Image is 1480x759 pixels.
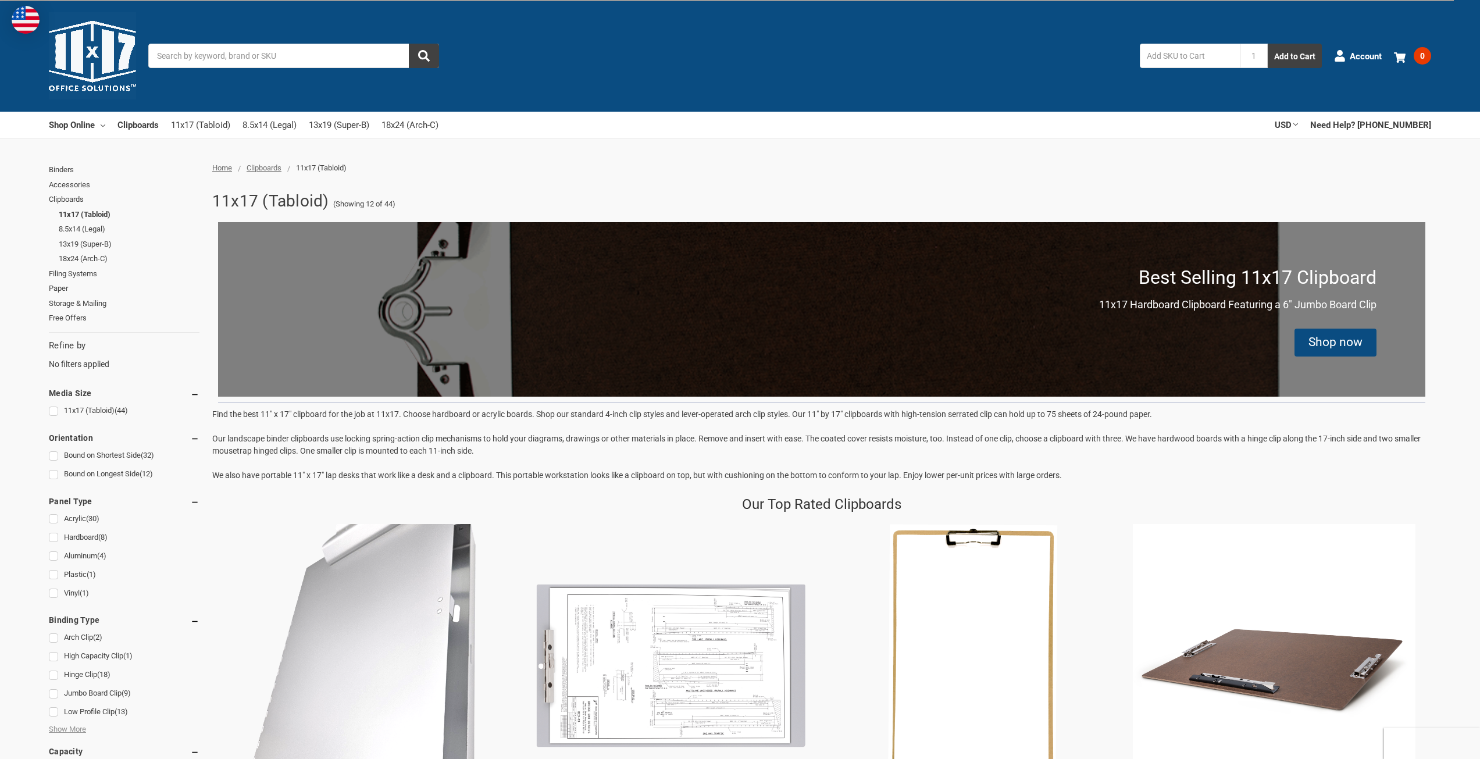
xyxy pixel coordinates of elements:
a: Plastic [49,567,199,583]
a: Clipboards [49,192,199,207]
h5: Binding Type [49,613,199,627]
h5: Refine by [49,339,199,352]
span: (9) [122,689,131,697]
h5: Panel Type [49,494,199,508]
span: (2) [93,633,102,642]
div: No filters applied [49,339,199,370]
a: Paper [49,281,199,296]
img: 11x17.com [49,12,136,99]
span: Find the best 11" x 17" clipboard for the job at 11x17. Choose hardboard or acrylic boards. Shop ... [212,409,1152,419]
span: (12) [140,469,153,478]
a: Account [1334,41,1382,71]
a: Aluminum [49,548,199,564]
span: (4) [97,551,106,560]
a: 11x17 (Tabloid) [59,207,199,222]
a: Home [212,163,232,172]
span: (44) [115,406,128,415]
h5: Orientation [49,431,199,445]
a: Filing Systems [49,266,199,281]
a: Shop Online [49,112,105,137]
h5: Capacity [49,744,199,758]
a: Hinge Clip [49,667,199,683]
a: 8.5x14 (Legal) [242,112,297,138]
a: USD [1275,112,1298,137]
span: (8) [98,533,108,541]
a: Bound on Longest Side [49,466,199,482]
a: 13x19 (Super-B) [309,112,369,138]
input: Search by keyword, brand or SKU [148,44,439,68]
span: Our landscape binder clipboards use locking spring-action clip mechanisms to hold your diagrams, ... [212,434,1421,455]
a: High Capacity Clip [49,648,199,664]
span: (1) [87,570,96,579]
span: (30) [86,514,99,523]
a: Binders [49,162,199,177]
span: (18) [97,670,110,679]
a: 0 [1394,41,1431,71]
span: (1) [80,589,89,597]
a: Accessories [49,177,199,193]
a: Storage & Mailing [49,296,199,311]
a: 11x17 (Tabloid) [171,112,230,138]
div: Shop now [1294,329,1376,357]
img: duty and tax information for United States [12,6,40,34]
span: 11x17 (Tabloid) [296,163,347,172]
p: Best Selling 11x17 Clipboard [1139,263,1376,291]
span: We also have portable 11" x 17" lap desks that work like a desk and a clipboard. This portable wo... [212,471,1062,480]
a: 11x17 (Tabloid) [49,403,199,419]
a: Low Profile Clip [49,704,199,720]
a: Free Offers [49,311,199,326]
span: (32) [141,451,154,459]
h1: 11x17 (Tabloid) [212,186,329,216]
a: Vinyl [49,586,199,601]
iframe: Google Customer Reviews [1384,728,1480,759]
a: Need Help? [PHONE_NUMBER] [1310,112,1431,137]
a: Hardboard [49,530,199,546]
a: 8.5x14 (Legal) [59,222,199,237]
p: Our Top Rated Clipboards [742,494,901,515]
h5: Media Size [49,386,199,400]
a: 18x24 (Arch-C) [59,251,199,266]
span: (1) [123,651,133,660]
button: Add to Cart [1268,44,1322,68]
input: Add SKU to Cart [1140,44,1240,68]
a: Clipboards [247,163,281,172]
span: Account [1350,49,1382,63]
a: Acrylic [49,511,199,527]
a: Bound on Shortest Side [49,448,199,464]
a: Arch Clip [49,630,199,646]
a: 18x24 (Arch-C) [381,112,438,138]
p: 11x17 Hardboard Clipboard Featuring a 6" Jumbo Board Clip [1099,297,1376,312]
span: (13) [115,707,128,716]
span: Show More [49,724,86,735]
a: Jumbo Board Clip [49,686,199,701]
a: Clipboards [117,112,159,137]
span: (Showing 12 of 44) [333,198,395,210]
a: 13x19 (Super-B) [59,237,199,252]
div: Shop now [1308,333,1363,352]
span: 0 [1414,47,1431,65]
